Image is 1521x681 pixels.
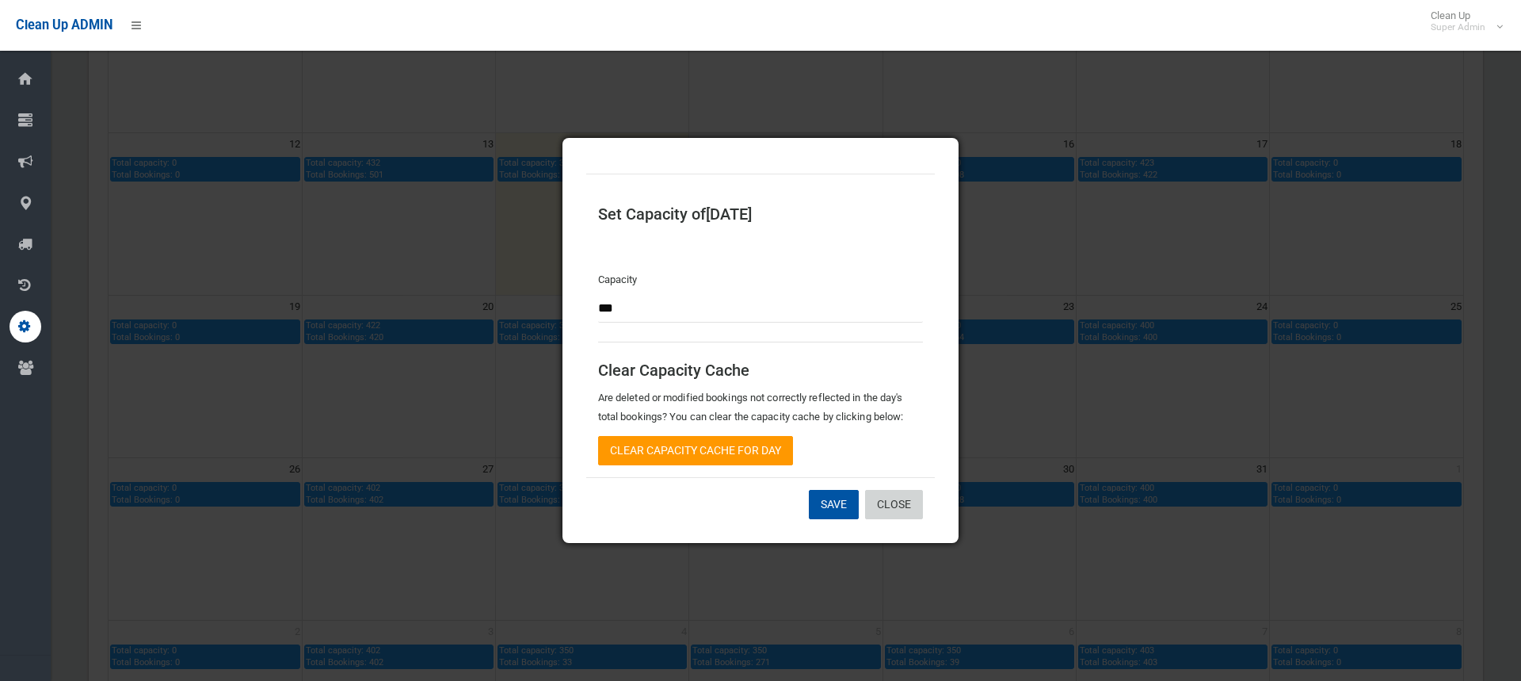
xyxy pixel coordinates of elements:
button: Save [809,490,859,519]
p: Are deleted or modified bookings not correctly reflected in the day's total bookings? You can cle... [598,388,923,427]
span: [DATE] [706,205,752,224]
small: Super Admin [1431,21,1485,33]
h3: Clear Capacity Cache [598,362,923,379]
h3: Set Capacity of [598,205,923,223]
label: Capacity [598,270,637,289]
span: Clean Up ADMIN [16,17,112,33]
a: Close [865,490,923,519]
span: Clean Up [1423,10,1501,33]
a: Clear Capacity Cache for Day [598,436,793,465]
